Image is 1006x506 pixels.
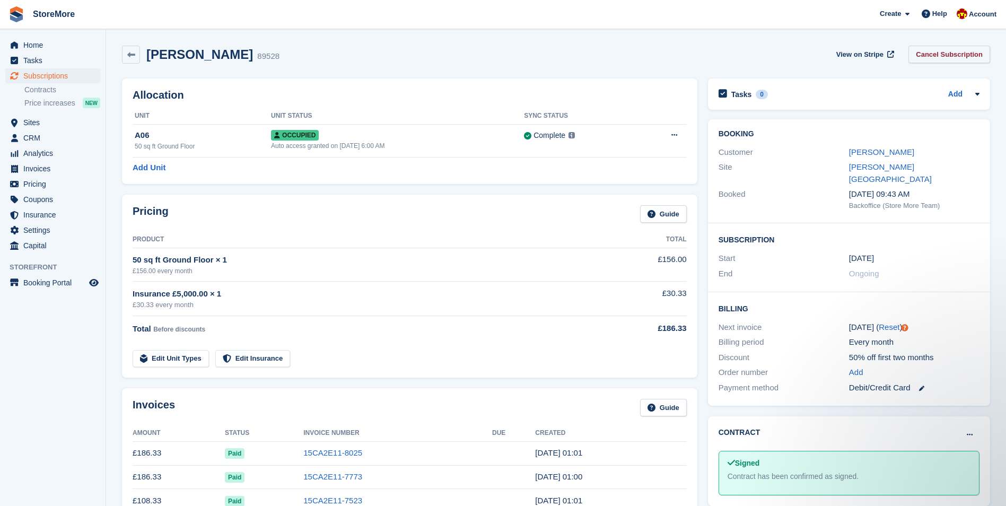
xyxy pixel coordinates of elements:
[23,38,87,53] span: Home
[5,177,100,191] a: menu
[303,448,362,457] a: 15CA2E11-8025
[23,146,87,161] span: Analytics
[303,425,492,442] th: Invoice Number
[908,46,990,63] a: Cancel Subscription
[849,147,914,156] a: [PERSON_NAME]
[640,205,687,223] a: Guide
[133,399,175,416] h2: Invoices
[146,47,253,62] h2: [PERSON_NAME]
[719,234,979,245] h2: Subscription
[728,458,970,469] div: Signed
[23,177,87,191] span: Pricing
[601,282,686,316] td: £30.33
[23,68,87,83] span: Subscriptions
[271,130,319,141] span: Occupied
[849,188,979,200] div: [DATE] 09:43 AM
[719,130,979,138] h2: Booking
[133,89,687,101] h2: Allocation
[133,350,209,368] a: Edit Unit Types
[849,252,874,265] time: 2025-06-14 00:00:00 UTC
[133,162,165,174] a: Add Unit
[23,275,87,290] span: Booking Portal
[535,472,582,481] time: 2025-08-14 00:00:58 UTC
[225,472,244,483] span: Paid
[133,266,601,276] div: £156.00 every month
[5,53,100,68] a: menu
[849,269,879,278] span: Ongoing
[719,252,849,265] div: Start
[719,303,979,313] h2: Billing
[23,130,87,145] span: CRM
[5,146,100,161] a: menu
[849,336,979,348] div: Every month
[880,8,901,19] span: Create
[719,268,849,280] div: End
[849,352,979,364] div: 50% off first two months
[10,262,106,273] span: Storefront
[133,324,151,333] span: Total
[83,98,100,108] div: NEW
[133,300,601,310] div: £30.33 every month
[832,46,896,63] a: View on Stripe
[719,427,760,438] h2: Contract
[5,223,100,238] a: menu
[900,323,909,333] div: Tooltip anchor
[849,367,863,379] a: Add
[849,382,979,394] div: Debit/Credit Card
[225,448,244,459] span: Paid
[133,108,271,125] th: Unit
[719,367,849,379] div: Order number
[24,97,100,109] a: Price increases NEW
[756,90,768,99] div: 0
[133,205,169,223] h2: Pricing
[492,425,535,442] th: Due
[5,38,100,53] a: menu
[957,8,967,19] img: Store More Team
[5,238,100,253] a: menu
[719,382,849,394] div: Payment method
[948,89,963,101] a: Add
[133,288,601,300] div: Insurance £5,000.00 × 1
[836,49,883,60] span: View on Stripe
[271,108,524,125] th: Unit Status
[932,8,947,19] span: Help
[133,254,601,266] div: 50 sq ft Ground Floor × 1
[153,326,205,333] span: Before discounts
[225,425,303,442] th: Status
[719,321,849,334] div: Next invoice
[133,441,225,465] td: £186.33
[5,275,100,290] a: menu
[271,141,524,151] div: Auto access granted on [DATE] 6:00 AM
[969,9,996,20] span: Account
[23,223,87,238] span: Settings
[601,322,686,335] div: £186.33
[640,399,687,416] a: Guide
[849,200,979,211] div: Backoffice (Store More Team)
[719,161,849,185] div: Site
[849,321,979,334] div: [DATE] ( )
[23,115,87,130] span: Sites
[719,352,849,364] div: Discount
[719,336,849,348] div: Billing period
[215,350,291,368] a: Edit Insurance
[533,130,565,141] div: Complete
[135,142,271,151] div: 50 sq ft Ground Floor
[24,98,75,108] span: Price increases
[601,231,686,248] th: Total
[568,132,575,138] img: icon-info-grey-7440780725fd019a000dd9b08b2336e03edf1995a4989e88bcd33f0948082b44.svg
[8,6,24,22] img: stora-icon-8386f47178a22dfd0bd8f6a31ec36ba5ce8667c1dd55bd0f319d3a0aa187defe.svg
[5,192,100,207] a: menu
[133,231,601,248] th: Product
[24,85,100,95] a: Contracts
[601,248,686,281] td: £156.00
[535,425,686,442] th: Created
[133,425,225,442] th: Amount
[88,276,100,289] a: Preview store
[133,465,225,489] td: £186.33
[524,108,637,125] th: Sync Status
[23,53,87,68] span: Tasks
[728,471,970,482] div: Contract has been confirmed as signed.
[5,161,100,176] a: menu
[719,146,849,159] div: Customer
[5,68,100,83] a: menu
